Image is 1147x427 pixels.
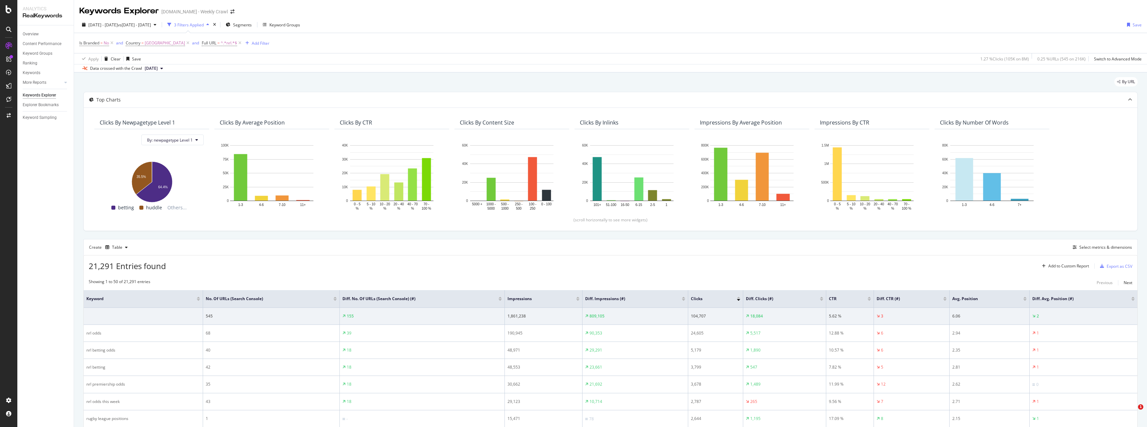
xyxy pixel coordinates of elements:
text: 5 - 10 [367,202,375,206]
button: Switch to Advanced Mode [1091,53,1142,64]
div: Previous [1097,280,1113,285]
div: 1 [1037,364,1039,370]
a: Ranking [23,60,69,67]
span: Full URL [202,40,216,46]
div: 48,553 [507,364,580,370]
text: 7-10 [759,203,766,207]
div: Explorer Bookmarks [23,101,59,109]
svg: A chart. [940,142,1044,212]
div: 1.27 % Clicks ( 105K on 8M ) [980,56,1029,62]
text: 50K [223,171,229,175]
div: times [212,21,217,28]
div: A chart. [460,142,564,212]
span: Segments [233,22,252,28]
iframe: Intercom live chat [1124,404,1140,420]
button: Save [1124,19,1142,30]
button: Add Filter [243,39,269,47]
text: 60K [582,144,588,147]
text: 70 - [904,202,909,206]
text: 500 [516,207,521,210]
div: 545 [206,313,337,319]
text: 0 - 5 [354,202,360,206]
text: 100 % [902,207,911,210]
div: 5,517 [750,330,761,336]
div: Create [89,242,130,253]
div: Add to Custom Report [1048,264,1089,268]
div: legacy label [1114,77,1138,86]
text: 20K [342,171,348,175]
div: Export as CSV [1107,263,1132,269]
text: 64.4% [158,186,168,189]
a: Keywords [23,69,69,76]
text: 0 [466,199,468,203]
div: Clear [111,56,121,62]
span: = [217,40,220,46]
div: 68 [206,330,337,336]
button: Table [103,242,130,253]
text: 75K [223,158,229,161]
span: Clicks [691,296,727,302]
a: Overview [23,31,69,38]
img: Equal [342,418,345,420]
div: nrl betting [86,364,200,370]
div: 0.25 % URLs ( 545 on 216K ) [1037,56,1086,62]
text: 100 - [529,202,536,206]
div: arrow-right-arrow-left [230,9,234,14]
div: 18 [347,347,351,353]
div: 24,605 [691,330,740,336]
div: [DOMAIN_NAME] - Weekly Crawl [161,8,228,15]
div: Ranking [23,60,37,67]
div: 5 [881,364,883,370]
a: Keyword Groups [23,50,69,57]
text: 11+ [300,203,306,207]
div: (scroll horizontally to see more widgets) [92,217,1129,223]
a: Keywords Explorer [23,92,69,99]
div: A chart. [100,158,204,204]
svg: A chart. [700,142,804,212]
div: Clicks By newpagetype Level 1 [100,119,175,126]
text: 250 - [515,202,522,206]
div: Impressions By CTR [820,119,869,126]
div: Keyword Sampling [23,114,57,121]
text: 1000 [501,207,509,210]
text: 5000 + [472,202,482,206]
div: 2,787 [691,399,740,405]
div: - [346,416,348,422]
button: Previous [1097,279,1113,287]
text: 7+ [1018,203,1022,207]
span: By URL [1122,80,1135,84]
text: 10K [342,185,348,189]
span: No. of URLs (Search Console) [206,296,323,302]
text: 20K [462,181,468,184]
div: 8 [881,416,883,422]
span: vs [DATE] - [DATE] [118,22,151,28]
span: Diff. CTR (#) [877,296,934,302]
div: 5,179 [691,347,740,353]
div: 21,692 [590,381,602,387]
text: 4-6 [259,203,264,207]
div: Top Charts [96,96,121,103]
svg: A chart. [580,142,684,212]
text: 400K [701,171,709,175]
text: % [877,207,880,210]
div: 18 [347,364,351,370]
div: Select metrics & dimensions [1079,244,1132,250]
text: 4-6 [739,203,744,207]
div: Analytics [23,5,68,12]
div: Keyword Groups [269,22,300,28]
span: [DATE] - [DATE] [88,22,118,28]
text: % [356,207,359,210]
div: Showing 1 to 50 of 21,291 entries [89,279,150,287]
div: 265 [750,399,757,405]
text: 25K [223,185,229,189]
div: Save [1133,22,1142,28]
div: A chart. [220,142,324,212]
div: 3,678 [691,381,740,387]
img: Equal [1032,384,1035,386]
text: % [850,207,853,210]
div: 18 [347,399,351,405]
div: Add Filter [252,40,269,46]
text: 40K [942,171,948,175]
text: 0 [227,199,229,203]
